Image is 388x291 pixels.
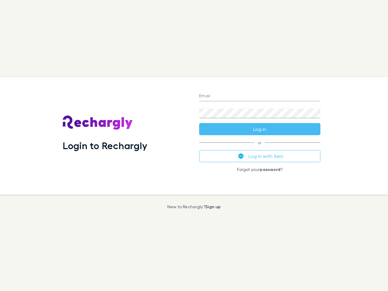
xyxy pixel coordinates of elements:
button: Log in with Xero [199,150,320,162]
p: New to Rechargly? [167,204,221,209]
a: Sign up [205,204,221,209]
img: Rechargly's Logo [63,115,133,130]
a: password [260,167,280,172]
p: Forgot your ? [199,167,320,172]
button: Log in [199,123,320,135]
span: or [199,142,320,143]
h1: Login to Rechargly [63,140,147,151]
img: Xero's logo [238,153,244,159]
